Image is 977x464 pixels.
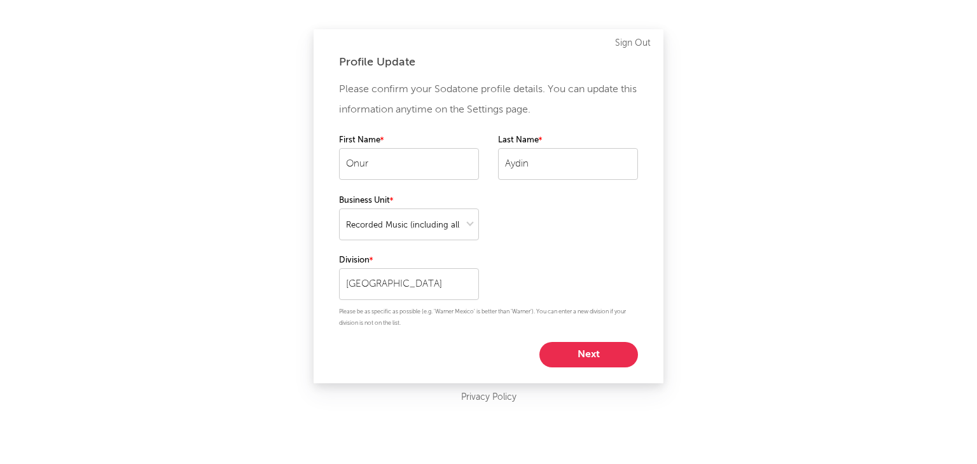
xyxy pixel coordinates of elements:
input: Your last name [498,148,638,180]
input: Your division [339,268,479,300]
label: Division [339,253,479,268]
input: Your first name [339,148,479,180]
label: Last Name [498,133,638,148]
a: Privacy Policy [461,390,516,406]
label: First Name [339,133,479,148]
p: Please be as specific as possible (e.g. 'Warner Mexico' is better than 'Warner'). You can enter a... [339,306,638,329]
p: Please confirm your Sodatone profile details. You can update this information anytime on the Sett... [339,79,638,120]
label: Business Unit [339,193,479,208]
div: Profile Update [339,55,638,70]
a: Sign Out [615,36,651,51]
button: Next [539,342,638,367]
